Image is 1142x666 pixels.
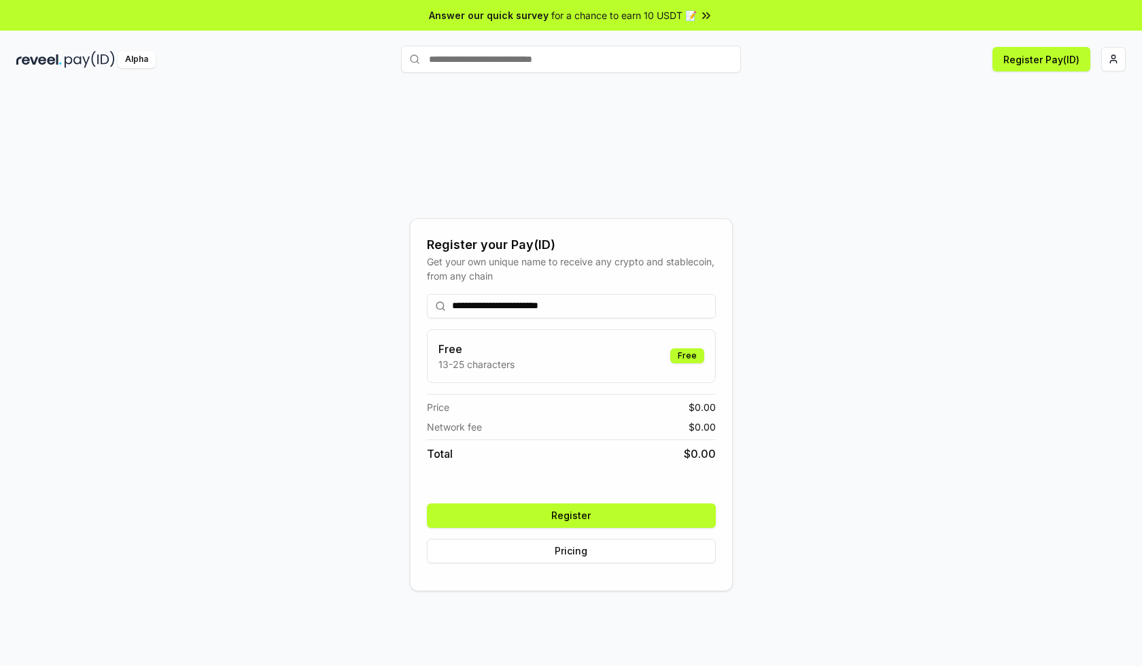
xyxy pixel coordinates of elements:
span: $ 0.00 [689,420,716,434]
button: Register Pay(ID) [992,47,1090,71]
span: Total [427,446,453,462]
div: Free [670,348,704,363]
p: 13-25 characters [438,357,515,371]
span: Network fee [427,420,482,434]
h3: Free [438,341,515,357]
img: pay_id [65,51,115,68]
div: Register your Pay(ID) [427,235,716,254]
div: Get your own unique name to receive any crypto and stablecoin, from any chain [427,254,716,283]
button: Register [427,503,716,528]
button: Pricing [427,539,716,563]
img: reveel_dark [16,51,62,68]
span: for a chance to earn 10 USDT 📝 [551,8,697,22]
span: $ 0.00 [684,446,716,462]
div: Alpha [118,51,156,68]
span: $ 0.00 [689,400,716,414]
span: Answer our quick survey [429,8,549,22]
span: Price [427,400,449,414]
